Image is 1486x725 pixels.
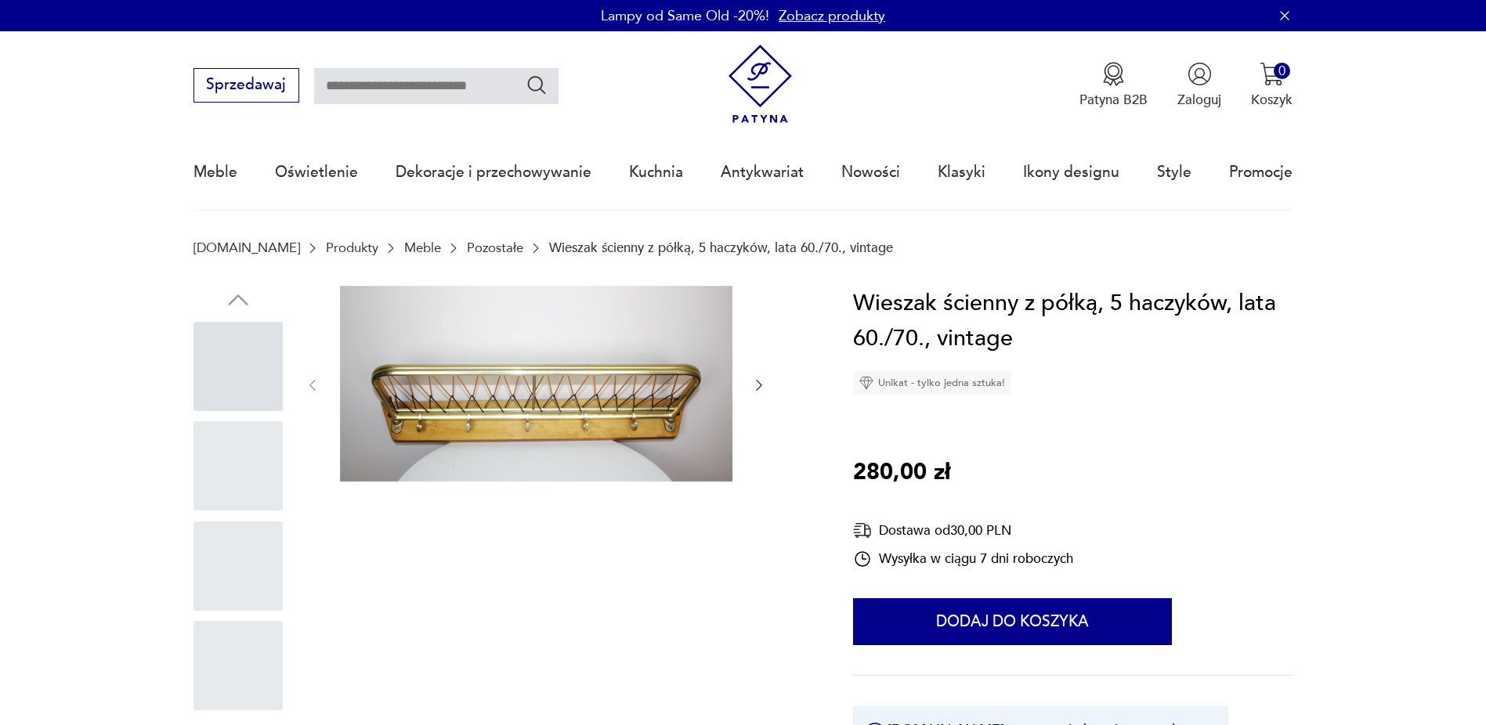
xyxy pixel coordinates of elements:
[853,521,1073,540] div: Dostawa od 30,00 PLN
[1177,91,1221,109] p: Zaloguj
[1079,91,1148,109] p: Patyna B2B
[853,286,1293,357] h1: Wieszak ścienny z półką, 5 haczyków, lata 60./70., vintage
[938,136,985,208] a: Klasyki
[1157,136,1191,208] a: Style
[629,136,683,208] a: Kuchnia
[1188,62,1212,86] img: Ikonka użytkownika
[1274,63,1290,79] div: 0
[853,550,1073,568] div: Wysyłka w ciągu 7 dni roboczych
[404,240,441,255] a: Meble
[526,74,548,96] button: Szukaj
[601,6,769,26] p: Lampy od Same Old -20%!
[193,240,300,255] a: [DOMAIN_NAME]
[721,45,800,124] img: Patyna - sklep z meblami i dekoracjami vintage
[193,80,299,92] a: Sprzedawaj
[1177,62,1221,109] button: Zaloguj
[853,371,1011,395] div: Unikat - tylko jedna sztuka!
[193,136,237,208] a: Meble
[275,136,358,208] a: Oświetlenie
[1101,62,1126,86] img: Ikona medalu
[326,240,378,255] a: Produkty
[859,376,873,390] img: Ikona diamentu
[1251,62,1293,109] button: 0Koszyk
[1023,136,1119,208] a: Ikony designu
[193,68,299,103] button: Sprzedawaj
[853,598,1172,645] button: Dodaj do koszyka
[1260,62,1284,86] img: Ikona koszyka
[853,455,950,491] p: 280,00 zł
[1251,91,1293,109] p: Koszyk
[853,521,872,540] img: Ikona dostawy
[549,240,893,255] p: Wieszak ścienny z półką, 5 haczyków, lata 60./70., vintage
[1079,62,1148,109] button: Patyna B2B
[1229,136,1293,208] a: Promocje
[396,136,591,208] a: Dekoracje i przechowywanie
[721,136,804,208] a: Antykwariat
[340,286,732,482] img: Zdjęcie produktu Wieszak ścienny z półką, 5 haczyków, lata 60./70., vintage
[467,240,523,255] a: Pozostałe
[779,6,885,26] a: Zobacz produkty
[1079,62,1148,109] a: Ikona medaluPatyna B2B
[841,136,900,208] a: Nowości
